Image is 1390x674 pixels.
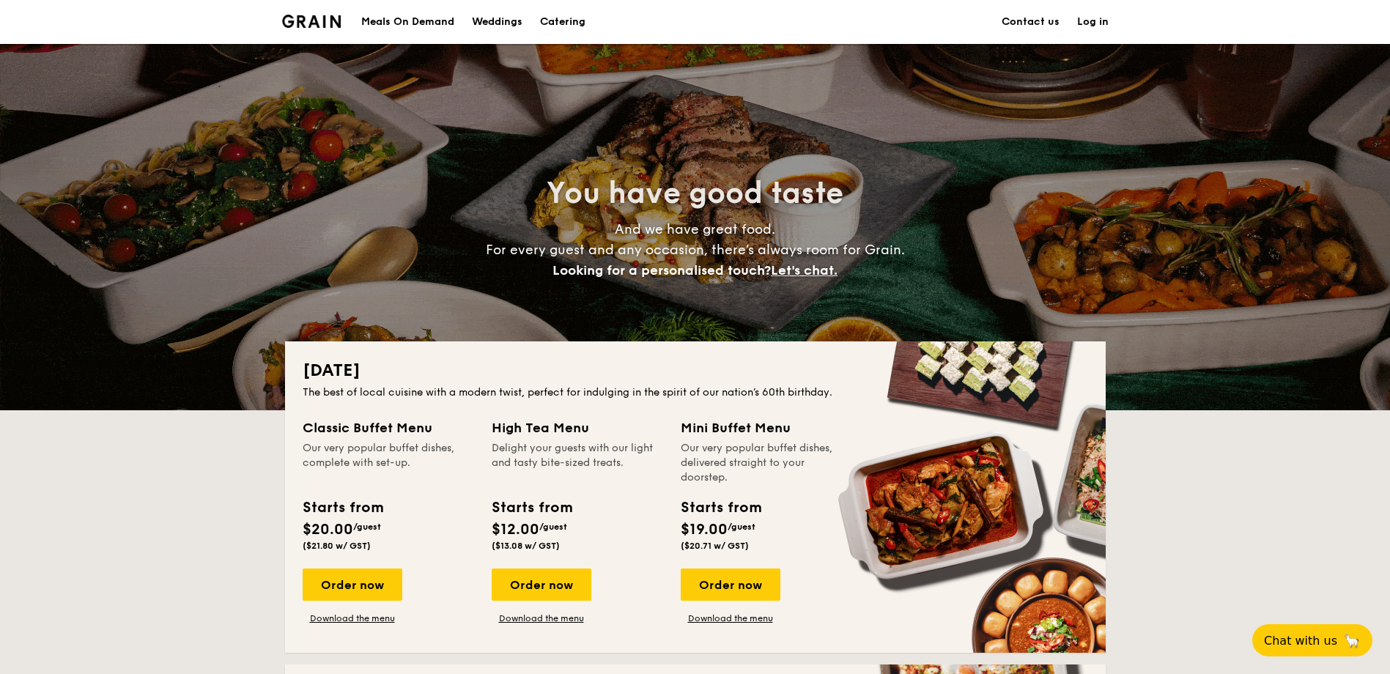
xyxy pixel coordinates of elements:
a: Logotype [282,15,341,28]
div: High Tea Menu [492,418,663,438]
h2: [DATE] [303,359,1088,382]
span: Let's chat. [771,262,838,278]
img: Grain [282,15,341,28]
span: Chat with us [1264,634,1337,648]
div: Starts from [492,497,572,519]
a: Download the menu [492,612,591,624]
div: Order now [303,569,402,601]
a: Download the menu [681,612,780,624]
div: Our very popular buffet dishes, delivered straight to your doorstep. [681,441,852,485]
span: ($13.08 w/ GST) [492,541,560,551]
div: Mini Buffet Menu [681,418,852,438]
div: Classic Buffet Menu [303,418,474,438]
div: The best of local cuisine with a modern twist, perfect for indulging in the spirit of our nation’... [303,385,1088,400]
span: $20.00 [303,521,353,538]
div: Delight your guests with our light and tasty bite-sized treats. [492,441,663,485]
a: Download the menu [303,612,402,624]
span: /guest [539,522,567,532]
div: Starts from [681,497,761,519]
span: $12.00 [492,521,539,538]
span: ($20.71 w/ GST) [681,541,749,551]
span: 🦙 [1343,632,1361,649]
span: ($21.80 w/ GST) [303,541,371,551]
span: $19.00 [681,521,728,538]
div: Starts from [303,497,382,519]
span: /guest [728,522,755,532]
div: Our very popular buffet dishes, complete with set-up. [303,441,474,485]
div: Order now [492,569,591,601]
div: Order now [681,569,780,601]
button: Chat with us🦙 [1252,624,1372,656]
span: /guest [353,522,381,532]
